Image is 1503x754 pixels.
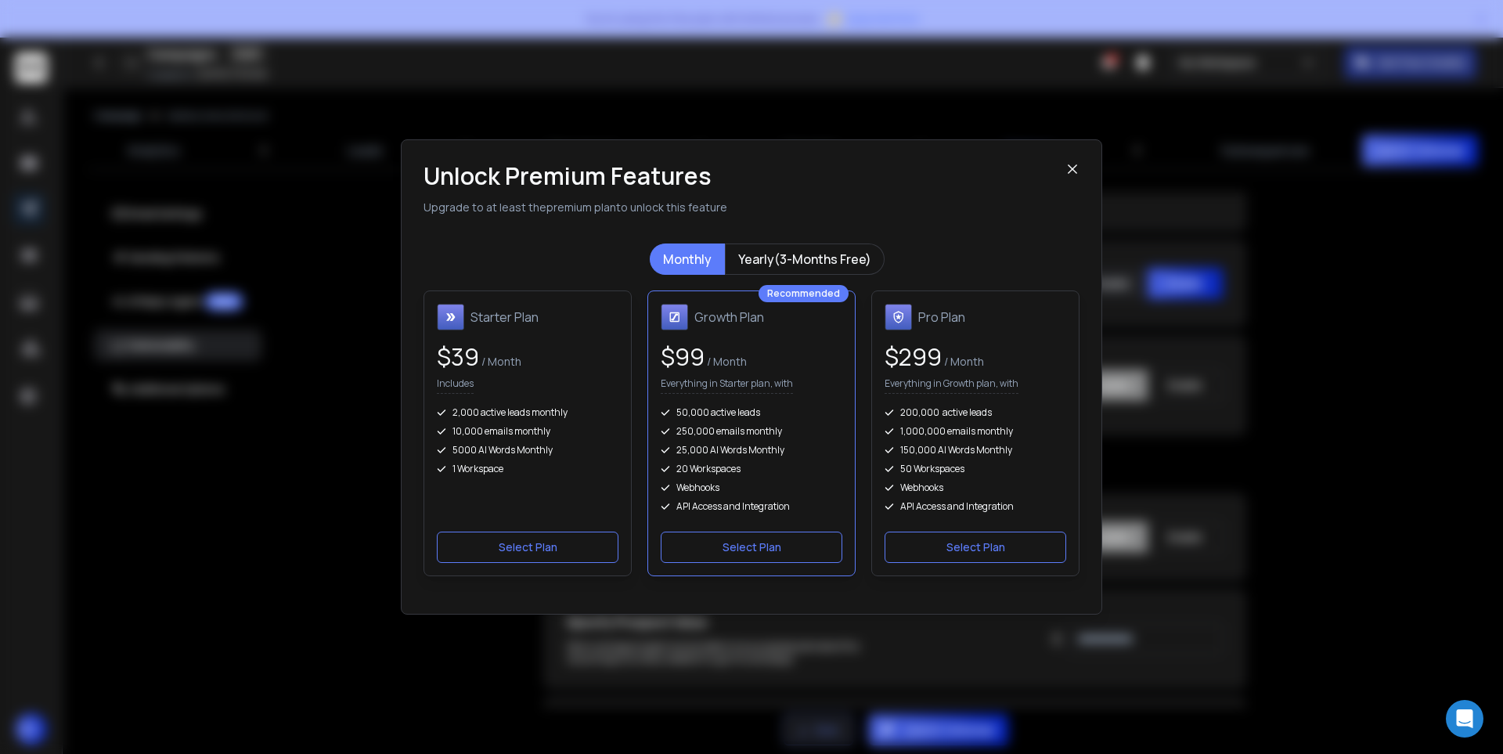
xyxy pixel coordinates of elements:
div: 200,000 active leads [885,406,1066,419]
button: Select Plan [661,532,842,563]
div: API Access and Integration [661,500,842,513]
h1: Unlock Premium Features [424,162,1065,190]
div: 5000 AI Words Monthly [437,444,618,456]
div: Open Intercom Messenger [1446,700,1483,738]
button: Select Plan [885,532,1066,563]
div: 20 Workspaces [661,463,842,475]
div: Webhooks [885,482,1066,494]
div: 50 Workspaces [885,463,1066,475]
span: $ 299 [885,341,942,373]
p: Includes [437,377,474,394]
span: $ 99 [661,341,705,373]
div: 150,000 AI Words Monthly [885,444,1066,456]
img: Pro Plan icon [885,304,912,330]
p: Upgrade to at least the premium plan to unlock this feature [424,200,1065,215]
div: Webhooks [661,482,842,494]
h1: Starter Plan [470,308,539,326]
button: Yearly(3-Months Free) [725,244,885,275]
span: / Month [705,354,747,369]
span: / Month [942,354,984,369]
img: Starter Plan icon [437,304,464,330]
div: 2,000 active leads monthly [437,406,618,419]
button: Select Plan [437,532,618,563]
div: 10,000 emails monthly [437,425,618,438]
div: 250,000 emails monthly [661,425,842,438]
div: 50,000 active leads [661,406,842,419]
div: 1 Workspace [437,463,618,475]
h1: Growth Plan [694,308,764,326]
div: 25,000 AI Words Monthly [661,444,842,456]
img: Growth Plan icon [661,304,688,330]
h1: Pro Plan [918,308,965,326]
span: $ 39 [437,341,479,373]
div: API Access and Integration [885,500,1066,513]
p: Everything in Starter plan, with [661,377,793,394]
button: Monthly [650,244,725,275]
div: Recommended [759,285,849,302]
span: / Month [479,354,521,369]
div: 1,000,000 emails monthly [885,425,1066,438]
p: Everything in Growth plan, with [885,377,1018,394]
